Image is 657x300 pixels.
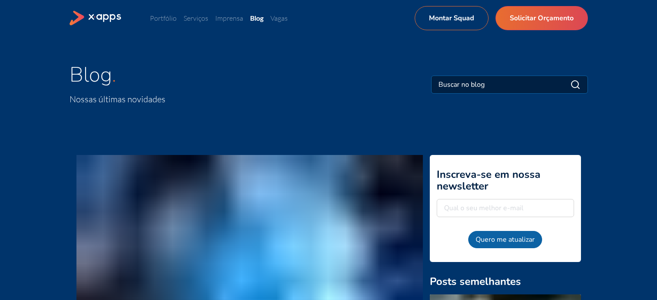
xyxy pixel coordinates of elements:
[468,231,542,248] button: Quero me atualizar
[438,79,526,90] input: Buscar no blog
[437,199,574,217] input: Qual o seu melhor e-mail
[437,169,574,192] h2: Inscreva-se em nossa newsletter
[70,60,112,89] span: Blog
[430,276,581,287] h2: Posts semelhantes
[415,6,489,30] a: Montar Squad
[184,14,208,22] a: Serviços
[495,6,588,30] a: Solicitar Orçamento
[270,14,288,22] a: Vagas
[215,14,243,22] a: Imprensa
[70,94,165,104] span: Nossas últimas novidades
[250,14,263,22] a: Blog
[150,14,177,22] a: Portfólio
